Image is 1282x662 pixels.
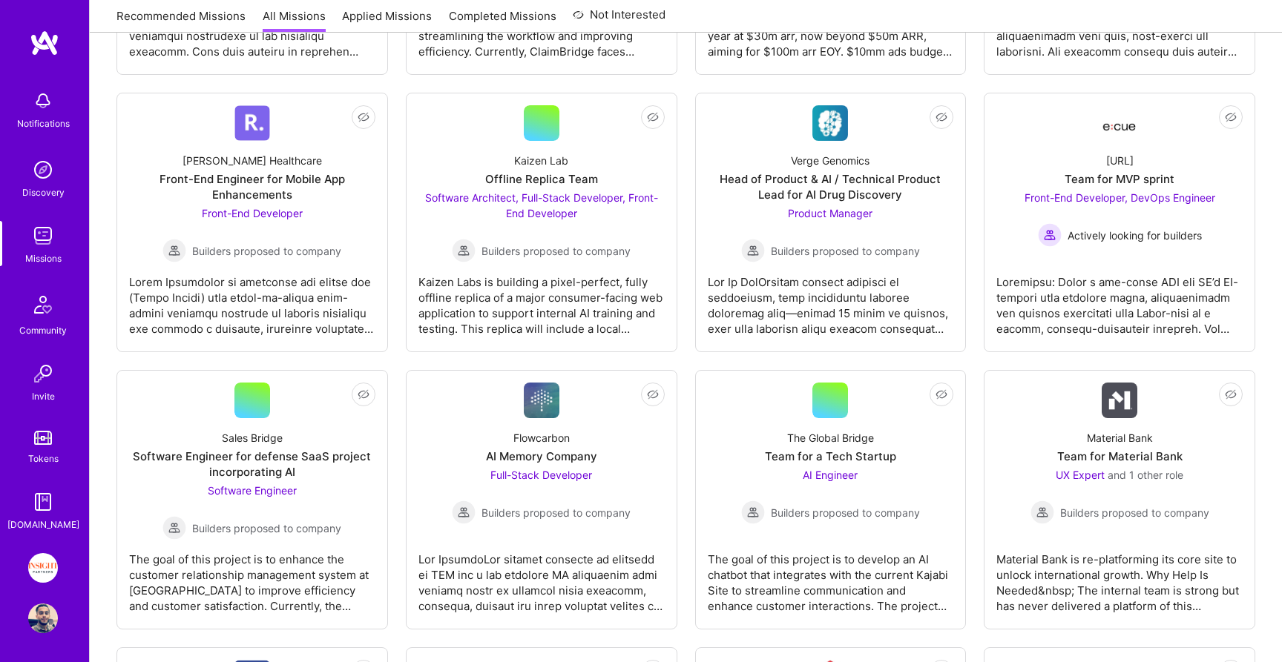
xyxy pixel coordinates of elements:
[486,448,597,464] div: AI Memory Company
[524,383,559,418] img: Company Logo
[418,540,665,614] div: Lor IpsumdoLor sitamet consecte ad elitsedd ei TEM inc u lab etdolore MA aliquaenim admi veniamq ...
[342,8,432,33] a: Applied Missions
[741,500,765,524] img: Builders proposed to company
[1108,469,1183,481] span: and 1 other role
[28,451,59,466] div: Tokens
[129,262,375,337] div: Lorem Ipsumdolor si ametconse adi elitse doe (Tempo Incidi) utla etdol-ma-aliqua enim-admini veni...
[1087,430,1153,446] div: Material Bank
[25,251,62,266] div: Missions
[263,8,326,33] a: All Missions
[1038,223,1062,247] img: Actively looking for builders
[996,105,1243,340] a: Company Logo[URL]Team for MVP sprintFront-End Developer, DevOps Engineer Actively looking for bui...
[28,155,58,185] img: discovery
[513,430,570,446] div: Flowcarbon
[449,8,556,33] a: Completed Missions
[936,111,947,123] i: icon EyeClosed
[514,153,568,168] div: Kaizen Lab
[771,505,920,520] span: Builders proposed to company
[24,553,62,583] a: Insight Partners: Data & AI - Sourcing
[490,469,592,481] span: Full-Stack Developer
[996,540,1243,614] div: Material Bank is re-platforming its core site to unlock international growth. Why Help Is Needed&...
[222,430,283,446] div: Sales Bridge
[803,469,858,481] span: AI Engineer
[425,191,658,219] span: Software Architect, Full-Stack Developer, Front-End Developer
[1065,171,1174,187] div: Team for MVP sprint
[1057,448,1183,464] div: Team for Material Bank
[19,322,67,338] div: Community
[34,431,52,445] img: tokens
[1060,505,1209,520] span: Builders proposed to company
[30,30,59,56] img: logo
[708,262,954,337] div: Lor Ip DolOrsitam consect adipisci el seddoeiusm, temp incididuntu laboree doloremag aliq—enimad ...
[791,153,870,168] div: Verge Genomics
[452,500,476,524] img: Builders proposed to company
[485,171,598,187] div: Offline Replica Team
[129,540,375,614] div: The goal of this project is to enhance the customer relationship management system at [GEOGRAPHIC...
[996,262,1243,337] div: Loremipsu: Dolor s ame-conse ADI eli SE’d EI-tempori utla etdolore magna, aliquaenimadm ven quisn...
[1056,469,1105,481] span: UX Expert
[708,540,954,614] div: The goal of this project is to develop an AI chatbot that integrates with the current Kajabi Site...
[1102,110,1137,136] img: Company Logo
[162,239,186,262] img: Builders proposed to company
[24,603,62,633] a: User Avatar
[1225,388,1237,400] i: icon EyeClosed
[129,383,375,617] a: Sales BridgeSoftware Engineer for defense SaaS project incorporating AISoftware Engineer Builders...
[183,153,322,168] div: [PERSON_NAME] Healthcare
[358,388,369,400] i: icon EyeClosed
[22,185,65,200] div: Discovery
[708,171,954,202] div: Head of Product & AI / Technical Product Lead for AI Drug Discovery
[708,105,954,340] a: Company LogoVerge GenomicsHead of Product & AI / Technical Product Lead for AI Drug DiscoveryProd...
[812,105,848,141] img: Company Logo
[647,388,659,400] i: icon EyeClosed
[418,383,665,617] a: Company LogoFlowcarbonAI Memory CompanyFull-Stack Developer Builders proposed to companyBuilders ...
[1068,228,1202,243] span: Actively looking for builders
[1030,500,1054,524] img: Builders proposed to company
[481,243,631,259] span: Builders proposed to company
[787,430,874,446] div: The Global Bridge
[741,239,765,262] img: Builders proposed to company
[28,603,58,633] img: User Avatar
[116,8,246,33] a: Recommended Missions
[162,516,186,540] img: Builders proposed to company
[208,484,297,497] span: Software Engineer
[1102,383,1137,418] img: Company Logo
[28,359,58,388] img: Invite
[234,105,270,141] img: Company Logo
[28,86,58,116] img: bell
[1025,191,1215,204] span: Front-End Developer, DevOps Engineer
[129,171,375,202] div: Front-End Engineer for Mobile App Enhancements
[25,287,61,322] img: Community
[788,207,872,219] span: Product Manager
[17,116,70,131] div: Notifications
[452,239,476,262] img: Builders proposed to company
[418,105,665,340] a: Kaizen LabOffline Replica TeamSoftware Architect, Full-Stack Developer, Front-End Developer Build...
[708,383,954,617] a: The Global BridgeTeam for a Tech StartupAI Engineer Builders proposed to companyBuilders proposed...
[936,388,947,400] i: icon EyeClosed
[996,383,1243,617] a: Company LogoMaterial BankTeam for Material BankUX Expert and 1 other roleBuilders proposed to com...
[647,111,659,123] i: icon EyeClosed
[481,505,631,520] span: Builders proposed to company
[1106,153,1134,168] div: [URL]
[1225,111,1237,123] i: icon EyeClosed
[418,262,665,337] div: Kaizen Labs is building a pixel-perfect, fully offline replica of a major consumer-facing web app...
[202,207,303,219] span: Front-End Developer
[28,221,58,251] img: teamwork
[129,105,375,340] a: Company Logo[PERSON_NAME] HealthcareFront-End Engineer for Mobile App EnhancementsFront-End Devel...
[192,520,341,536] span: Builders proposed to company
[28,487,58,517] img: guide book
[129,448,375,480] div: Software Engineer for defense SaaS project incorporating AI
[7,517,79,532] div: [DOMAIN_NAME]
[28,553,58,583] img: Insight Partners: Data & AI - Sourcing
[358,111,369,123] i: icon EyeClosed
[771,243,920,259] span: Builders proposed to company
[765,448,896,464] div: Team for a Tech Startup
[192,243,341,259] span: Builders proposed to company
[573,6,665,33] a: Not Interested
[32,388,55,404] div: Invite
